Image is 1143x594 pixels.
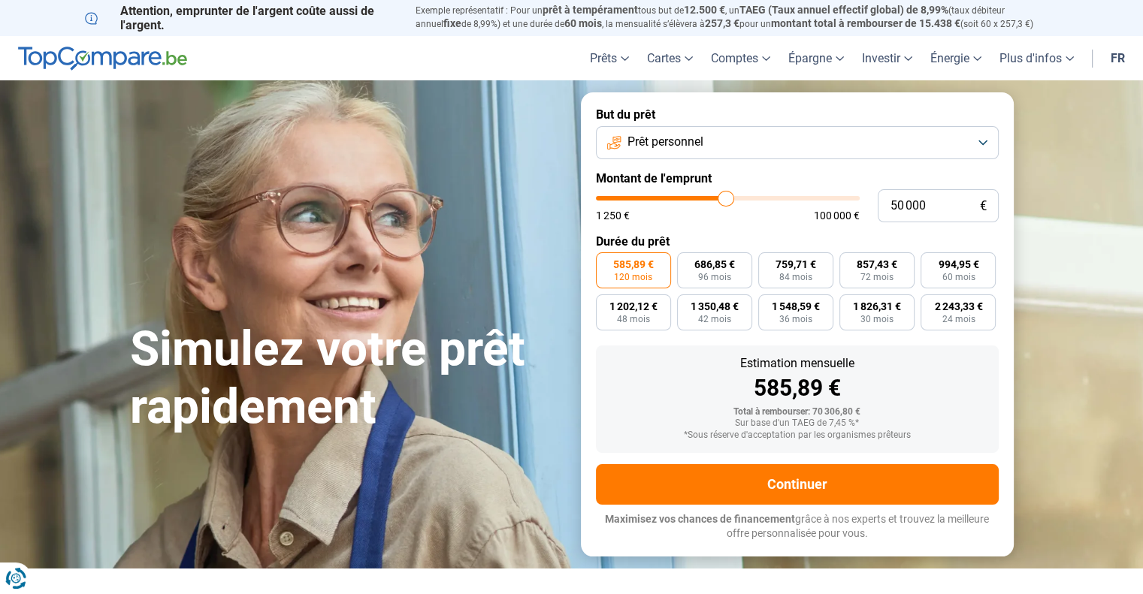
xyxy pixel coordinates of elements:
[596,512,999,541] p: grâce à nos experts et trouvez la meilleure offre personnalisée pour vous.
[698,315,731,324] span: 42 mois
[938,259,978,270] span: 994,95 €
[416,4,1059,31] p: Exemple représentatif : Pour un tous but de , un (taux débiteur annuel de 8,99%) et une durée de ...
[921,36,990,80] a: Énergie
[857,259,897,270] span: 857,43 €
[608,377,987,400] div: 585,89 €
[608,357,987,369] div: Estimation mensuelle
[609,301,658,312] span: 1 202,12 €
[779,315,812,324] span: 36 mois
[581,36,638,80] a: Prêts
[18,47,187,71] img: TopCompare
[596,210,630,221] span: 1 250 €
[853,36,921,80] a: Investir
[980,200,987,213] span: €
[596,234,999,249] label: Durée du prêt
[942,315,975,324] span: 24 mois
[608,407,987,418] div: Total à rembourser: 70 306,80 €
[698,273,731,282] span: 96 mois
[779,273,812,282] span: 84 mois
[613,259,654,270] span: 585,89 €
[776,259,816,270] span: 759,71 €
[779,36,853,80] a: Épargne
[614,273,652,282] span: 120 mois
[705,17,739,29] span: 257,3 €
[1102,36,1134,80] a: fr
[596,107,999,122] label: But du prêt
[564,17,602,29] span: 60 mois
[860,273,894,282] span: 72 mois
[85,4,398,32] p: Attention, emprunter de l'argent coûte aussi de l'argent.
[860,315,894,324] span: 30 mois
[627,134,703,150] span: Prêt personnel
[596,126,999,159] button: Prêt personnel
[617,315,650,324] span: 48 mois
[702,36,779,80] a: Comptes
[814,210,860,221] span: 100 000 €
[739,4,948,16] span: TAEG (Taux annuel effectif global) de 8,99%
[608,430,987,441] div: *Sous réserve d'acceptation par les organismes prêteurs
[605,513,795,525] span: Maximisez vos chances de financement
[853,301,901,312] span: 1 826,31 €
[990,36,1083,80] a: Plus d'infos
[543,4,638,16] span: prêt à tempérament
[130,321,563,436] h1: Simulez votre prêt rapidement
[772,301,820,312] span: 1 548,59 €
[638,36,702,80] a: Cartes
[691,301,739,312] span: 1 350,48 €
[934,301,982,312] span: 2 243,33 €
[771,17,960,29] span: montant total à rembourser de 15.438 €
[596,171,999,185] label: Montant de l'emprunt
[608,418,987,429] div: Sur base d'un TAEG de 7,45 %*
[694,259,735,270] span: 686,85 €
[596,464,999,505] button: Continuer
[443,17,461,29] span: fixe
[684,4,725,16] span: 12.500 €
[942,273,975,282] span: 60 mois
